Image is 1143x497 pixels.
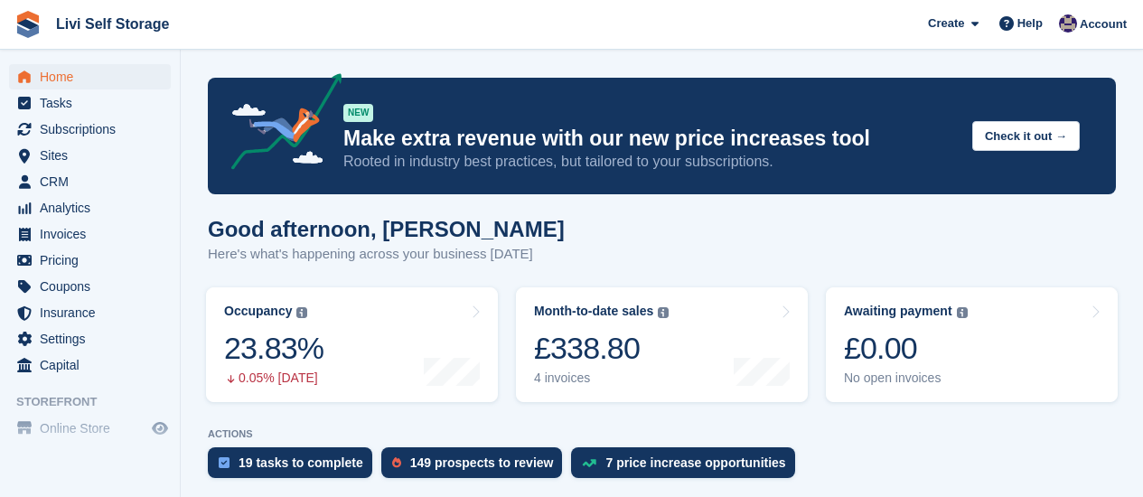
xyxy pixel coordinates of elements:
a: Preview store [149,417,171,439]
div: No open invoices [844,370,968,386]
div: 7 price increase opportunities [605,455,785,470]
img: icon-info-grey-7440780725fd019a000dd9b08b2336e03edf1995a4989e88bcd33f0948082b44.svg [296,307,307,318]
span: Tasks [40,90,148,116]
span: Insurance [40,300,148,325]
a: menu [9,274,171,299]
span: CRM [40,169,148,194]
p: Here's what's happening across your business [DATE] [208,244,565,265]
span: Home [40,64,148,89]
a: Month-to-date sales £338.80 4 invoices [516,287,808,402]
span: Settings [40,326,148,352]
div: 0.05% [DATE] [224,370,323,386]
a: Awaiting payment £0.00 No open invoices [826,287,1118,402]
a: 19 tasks to complete [208,447,381,487]
img: prospect-51fa495bee0391a8d652442698ab0144808aea92771e9ea1ae160a38d050c398.svg [392,457,401,468]
a: 149 prospects to review [381,447,572,487]
span: Storefront [16,393,180,411]
span: Sites [40,143,148,168]
p: Rooted in industry best practices, but tailored to your subscriptions. [343,152,958,172]
a: menu [9,326,171,352]
a: menu [9,221,171,247]
div: 23.83% [224,330,323,367]
span: Subscriptions [40,117,148,142]
div: Occupancy [224,304,292,319]
span: Capital [40,352,148,378]
a: menu [9,416,171,441]
span: Invoices [40,221,148,247]
a: menu [9,64,171,89]
span: Analytics [40,195,148,220]
a: Occupancy 23.83% 0.05% [DATE] [206,287,498,402]
img: price-adjustments-announcement-icon-8257ccfd72463d97f412b2fc003d46551f7dbcb40ab6d574587a9cd5c0d94... [216,73,342,176]
p: Make extra revenue with our new price increases tool [343,126,958,152]
span: Help [1017,14,1043,33]
h1: Good afternoon, [PERSON_NAME] [208,217,565,241]
a: menu [9,300,171,325]
a: menu [9,90,171,116]
span: Account [1080,15,1127,33]
span: Pricing [40,248,148,273]
div: Month-to-date sales [534,304,653,319]
div: £0.00 [844,330,968,367]
span: Online Store [40,416,148,441]
span: Create [928,14,964,33]
div: 4 invoices [534,370,669,386]
a: Livi Self Storage [49,9,176,39]
a: 7 price increase opportunities [571,447,803,487]
img: icon-info-grey-7440780725fd019a000dd9b08b2336e03edf1995a4989e88bcd33f0948082b44.svg [658,307,669,318]
img: stora-icon-8386f47178a22dfd0bd8f6a31ec36ba5ce8667c1dd55bd0f319d3a0aa187defe.svg [14,11,42,38]
a: menu [9,352,171,378]
a: menu [9,169,171,194]
p: ACTIONS [208,428,1116,440]
a: menu [9,195,171,220]
img: Jim [1059,14,1077,33]
img: price_increase_opportunities-93ffe204e8149a01c8c9dc8f82e8f89637d9d84a8eef4429ea346261dce0b2c0.svg [582,459,596,467]
a: menu [9,143,171,168]
img: icon-info-grey-7440780725fd019a000dd9b08b2336e03edf1995a4989e88bcd33f0948082b44.svg [957,307,968,318]
div: Awaiting payment [844,304,952,319]
span: Coupons [40,274,148,299]
a: menu [9,248,171,273]
div: 19 tasks to complete [239,455,363,470]
img: task-75834270c22a3079a89374b754ae025e5fb1db73e45f91037f5363f120a921f8.svg [219,457,230,468]
div: NEW [343,104,373,122]
div: £338.80 [534,330,669,367]
div: 149 prospects to review [410,455,554,470]
a: menu [9,117,171,142]
button: Check it out → [972,121,1080,151]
